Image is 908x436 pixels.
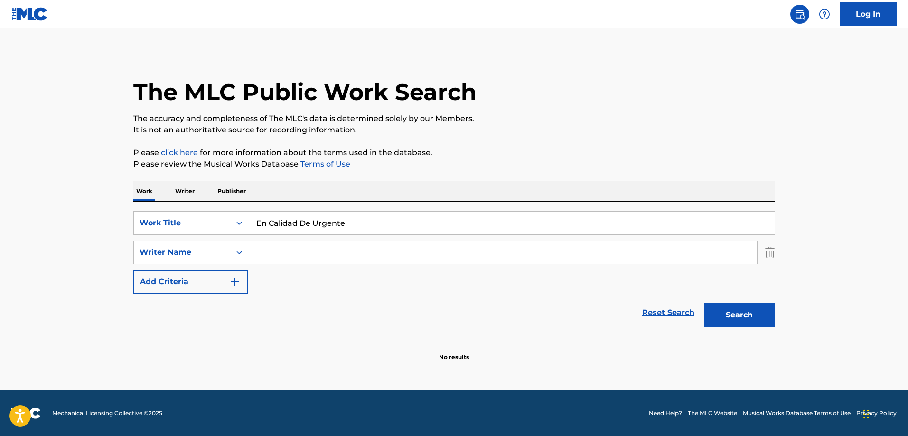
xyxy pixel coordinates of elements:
a: Log In [840,2,897,26]
a: Public Search [790,5,809,24]
p: The accuracy and completeness of The MLC's data is determined solely by our Members. [133,113,775,124]
div: Help [815,5,834,24]
p: Writer [172,181,197,201]
p: Please for more information about the terms used in the database. [133,147,775,158]
p: It is not an authoritative source for recording information. [133,124,775,136]
div: Work Title [140,217,225,229]
a: Musical Works Database Terms of Use [743,409,851,417]
p: No results [439,342,469,362]
a: Need Help? [649,409,682,417]
iframe: Chat Widget [861,390,908,436]
a: Reset Search [637,302,699,323]
a: click here [161,148,198,157]
div: Writer Name [140,247,225,258]
img: Delete Criterion [765,241,775,264]
p: Work [133,181,155,201]
img: 9d2ae6d4665cec9f34b9.svg [229,276,241,288]
div: Drag [863,400,869,428]
p: Please review the Musical Works Database [133,158,775,170]
img: MLC Logo [11,7,48,21]
a: The MLC Website [688,409,737,417]
h1: The MLC Public Work Search [133,78,477,106]
span: Mechanical Licensing Collective © 2025 [52,409,162,417]
button: Search [704,303,775,327]
img: help [819,9,830,20]
img: search [794,9,805,20]
p: Publisher [215,181,249,201]
a: Terms of Use [299,159,350,168]
img: logo [11,408,41,419]
form: Search Form [133,211,775,332]
a: Privacy Policy [856,409,897,417]
button: Add Criteria [133,270,248,294]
